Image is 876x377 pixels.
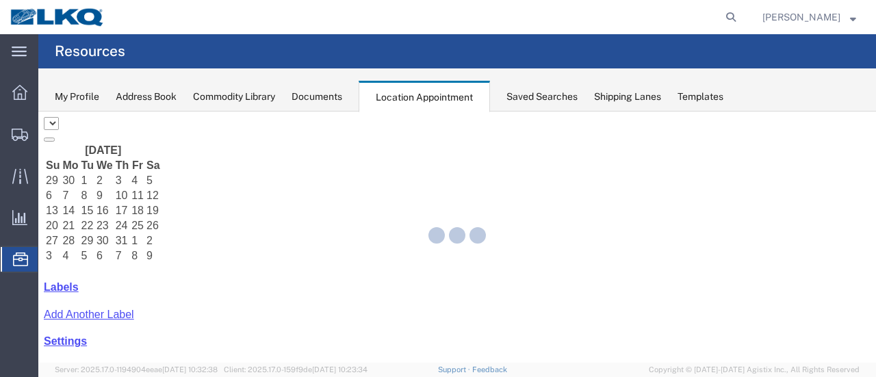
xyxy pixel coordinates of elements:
[77,62,92,76] td: 3
[292,90,342,104] div: Documents
[7,77,22,91] td: 6
[678,90,723,104] div: Templates
[23,32,106,46] th: [DATE]
[57,138,75,151] td: 6
[7,138,22,151] td: 3
[23,107,40,121] td: 21
[762,10,840,25] span: Sopha Sam
[42,47,56,61] th: Tu
[77,47,92,61] th: Th
[5,170,40,181] a: Labels
[57,62,75,76] td: 2
[5,224,49,235] a: Settings
[5,197,96,209] a: Add Another Label
[77,122,92,136] td: 31
[594,90,661,104] div: Shipping Lanes
[762,9,857,25] button: [PERSON_NAME]
[57,107,75,121] td: 23
[77,77,92,91] td: 10
[23,77,40,91] td: 7
[506,90,578,104] div: Saved Searches
[92,77,106,91] td: 11
[107,47,123,61] th: Sa
[312,365,368,374] span: [DATE] 10:23:34
[55,365,218,374] span: Server: 2025.17.0-1194904eeae
[55,34,125,68] h4: Resources
[7,47,22,61] th: Su
[92,122,106,136] td: 1
[116,90,177,104] div: Address Book
[107,122,123,136] td: 2
[224,365,368,374] span: Client: 2025.17.0-159f9de
[7,62,22,76] td: 29
[23,122,40,136] td: 28
[23,138,40,151] td: 4
[23,47,40,61] th: Mo
[7,122,22,136] td: 27
[92,138,106,151] td: 8
[42,77,56,91] td: 8
[92,107,106,121] td: 25
[107,107,123,121] td: 26
[77,138,92,151] td: 7
[472,365,507,374] a: Feedback
[193,90,275,104] div: Commodity Library
[359,81,490,112] div: Location Appointment
[107,77,123,91] td: 12
[55,90,99,104] div: My Profile
[92,92,106,106] td: 18
[23,92,40,106] td: 14
[107,138,123,151] td: 9
[57,92,75,106] td: 16
[649,364,860,376] span: Copyright © [DATE]-[DATE] Agistix Inc., All Rights Reserved
[23,62,40,76] td: 30
[42,92,56,106] td: 15
[77,92,92,106] td: 17
[77,107,92,121] td: 24
[57,47,75,61] th: We
[57,122,75,136] td: 30
[42,62,56,76] td: 1
[42,122,56,136] td: 29
[92,47,106,61] th: Fr
[7,107,22,121] td: 20
[107,92,123,106] td: 19
[42,138,56,151] td: 5
[57,77,75,91] td: 9
[42,107,56,121] td: 22
[107,62,123,76] td: 5
[92,62,106,76] td: 4
[7,92,22,106] td: 13
[162,365,218,374] span: [DATE] 10:32:38
[10,7,105,27] img: logo
[438,365,472,374] a: Support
